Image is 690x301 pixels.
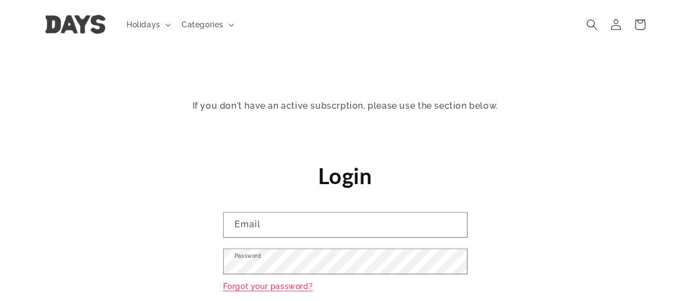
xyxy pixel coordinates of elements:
p: If you don't have an active subscrption, please use the section below. [133,98,558,114]
a: Forgot your password? [223,280,313,293]
span: Categories [182,20,224,29]
h1: Login [223,162,467,190]
span: Holidays [127,20,160,29]
summary: Search [580,13,604,37]
summary: Categories [175,13,238,36]
summary: Holidays [120,13,175,36]
img: Days United [45,15,105,34]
